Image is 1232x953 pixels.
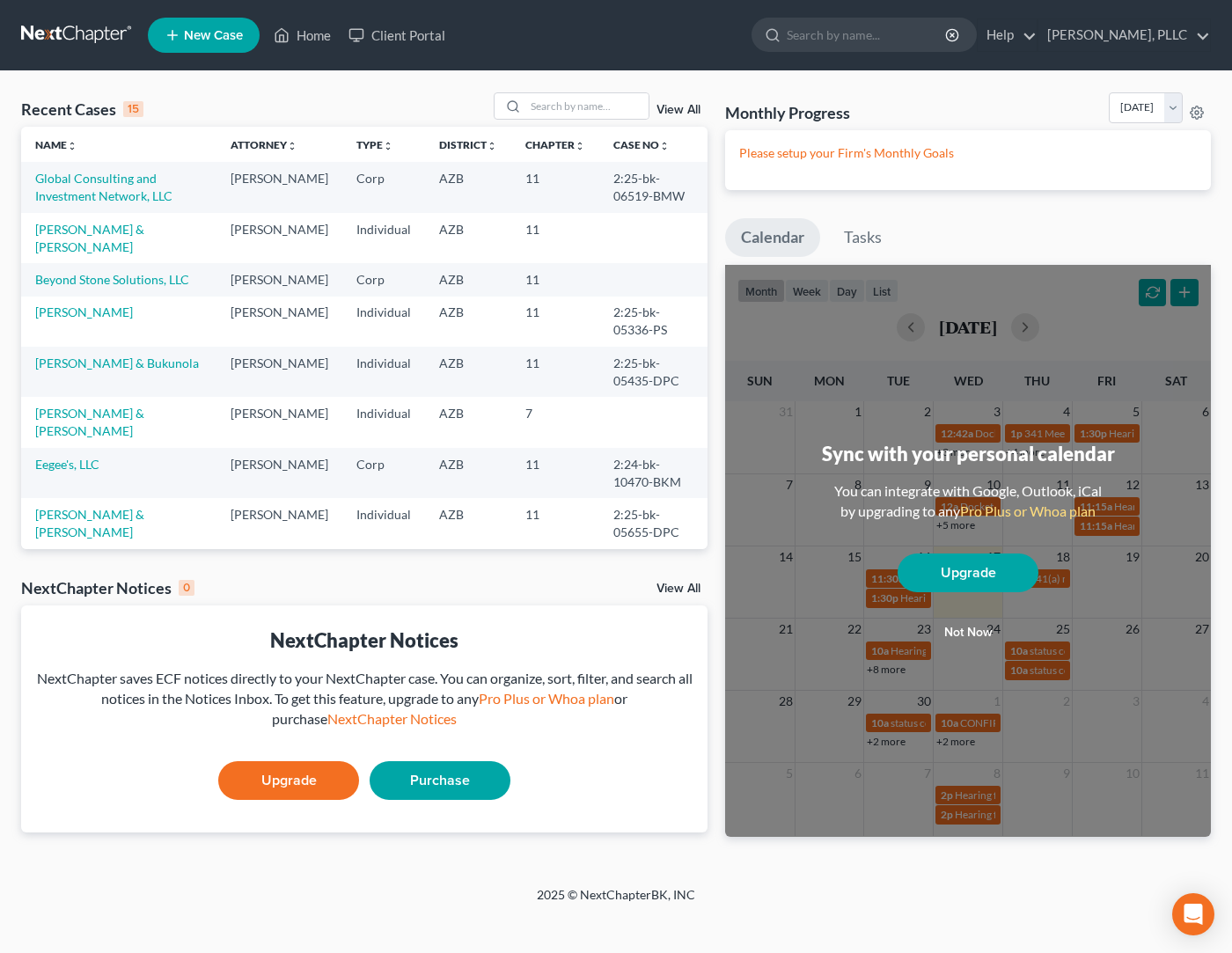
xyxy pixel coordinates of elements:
[35,669,693,729] div: NextChapter saves ECF notices directly to your NextChapter case. You can organize, sort, filter, ...
[599,162,708,212] td: 2:25-bk-06519-BMW
[216,347,342,397] td: [PERSON_NAME]
[35,406,144,438] a: [PERSON_NAME] & [PERSON_NAME]
[179,580,194,596] div: 0
[511,549,599,599] td: 11
[216,448,342,498] td: [PERSON_NAME]
[35,304,133,319] a: [PERSON_NAME]
[342,397,425,447] td: Individual
[265,19,340,51] a: Home
[439,138,497,151] a: Districtunfold_more
[425,549,511,599] td: AZB
[21,577,194,598] div: NextChapter Notices
[828,218,898,257] a: Tasks
[656,583,700,595] a: View All
[383,141,393,151] i: unfold_more
[511,263,599,296] td: 11
[613,138,670,151] a: Case Nounfold_more
[184,29,243,42] span: New Case
[739,144,1197,162] p: Please setup your Firm's Monthly Goals
[511,498,599,548] td: 11
[725,102,850,123] h3: Monthly Progress
[425,448,511,498] td: AZB
[599,549,708,599] td: 2:25-bk-02732-EPB
[725,218,820,257] a: Calendar
[425,347,511,397] td: AZB
[659,141,670,151] i: unfold_more
[35,138,77,151] a: Nameunfold_more
[35,171,172,203] a: Global Consulting and Investment Network, LLC
[114,886,1118,918] div: 2025 © NextChapterBK, INC
[1038,19,1210,51] a: [PERSON_NAME], PLLC
[425,297,511,347] td: AZB
[425,263,511,296] td: AZB
[216,213,342,263] td: [PERSON_NAME]
[511,448,599,498] td: 11
[425,162,511,212] td: AZB
[425,498,511,548] td: AZB
[599,297,708,347] td: 2:25-bk-05336-PS
[216,549,342,599] td: [PERSON_NAME]
[978,19,1037,51] a: Help
[599,347,708,397] td: 2:25-bk-05435-DPC
[342,549,425,599] td: Corp
[342,297,425,347] td: Individual
[525,138,585,151] a: Chapterunfold_more
[822,440,1115,467] div: Sync with your personal calendar
[231,138,297,151] a: Attorneyunfold_more
[511,397,599,447] td: 7
[35,356,199,370] a: [PERSON_NAME] & Bukunola
[35,627,693,654] div: NextChapter Notices
[327,710,457,727] a: NextChapter Notices
[511,347,599,397] td: 11
[35,507,144,539] a: [PERSON_NAME] & [PERSON_NAME]
[218,761,359,800] a: Upgrade
[21,99,143,120] div: Recent Cases
[898,553,1038,592] a: Upgrade
[35,457,99,472] a: Eegee's, LLC
[342,162,425,212] td: Corp
[340,19,454,51] a: Client Portal
[599,498,708,548] td: 2:25-bk-05655-DPC
[575,141,585,151] i: unfold_more
[511,297,599,347] td: 11
[216,297,342,347] td: [PERSON_NAME]
[287,141,297,151] i: unfold_more
[479,690,614,707] a: Pro Plus or Whoa plan
[787,18,948,51] input: Search by name...
[425,213,511,263] td: AZB
[1172,893,1214,935] div: Open Intercom Messenger
[342,347,425,397] td: Individual
[599,448,708,498] td: 2:24-bk-10470-BKM
[511,162,599,212] td: 11
[425,397,511,447] td: AZB
[487,141,497,151] i: unfold_more
[216,397,342,447] td: [PERSON_NAME]
[342,263,425,296] td: Corp
[67,141,77,151] i: unfold_more
[342,498,425,548] td: Individual
[342,213,425,263] td: Individual
[216,498,342,548] td: [PERSON_NAME]
[123,101,143,117] div: 15
[960,502,1096,519] a: Pro Plus or Whoa plan
[216,263,342,296] td: [PERSON_NAME]
[216,162,342,212] td: [PERSON_NAME]
[370,761,510,800] a: Purchase
[656,104,700,116] a: View All
[511,213,599,263] td: 11
[827,481,1109,522] div: You can integrate with Google, Outlook, iCal by upgrading to any
[898,615,1038,650] button: Not now
[35,272,189,287] a: Beyond Stone Solutions, LLC
[525,93,649,119] input: Search by name...
[35,222,144,254] a: [PERSON_NAME] & [PERSON_NAME]
[356,138,393,151] a: Typeunfold_more
[342,448,425,498] td: Corp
